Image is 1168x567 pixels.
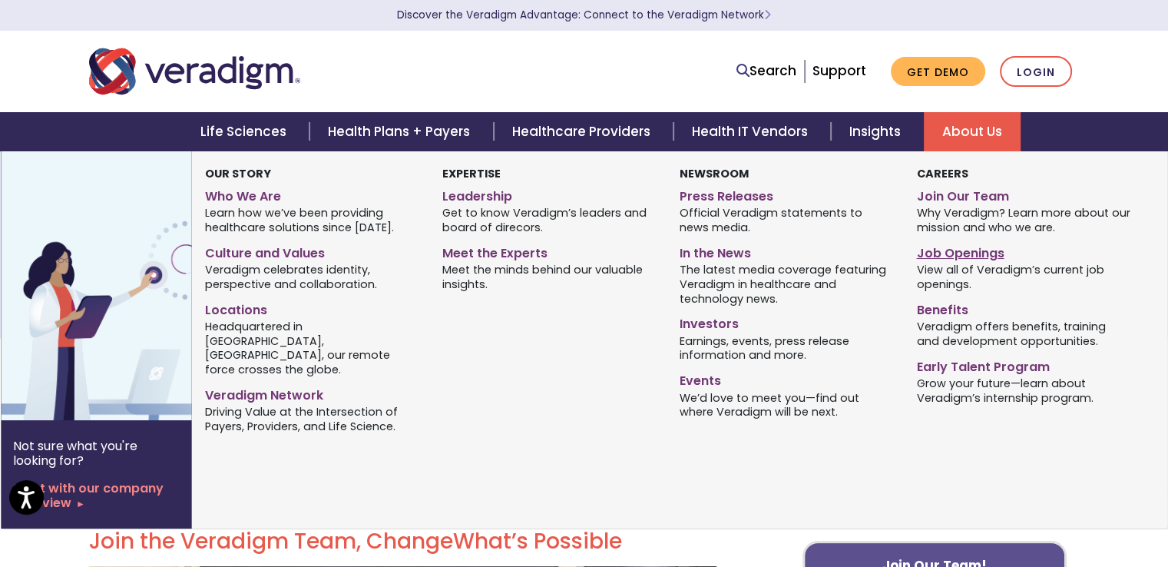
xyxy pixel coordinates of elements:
a: Meet the Experts [442,240,657,262]
a: Health IT Vendors [673,112,831,151]
a: Benefits [916,297,1130,319]
span: Veradigm celebrates identity, perspective and collaboration. [205,262,419,292]
a: Events [680,367,894,390]
span: What’s Possible [453,526,622,556]
a: In the News [680,240,894,262]
a: Join Our Team [916,183,1130,205]
span: Grow your future—learn about Veradigm’s internship program. [916,375,1130,405]
span: Learn More [764,8,771,22]
img: Vector image of Veradigm’s Story [1,151,248,420]
a: Investors [680,310,894,333]
span: We’d love to meet you—find out where Veradigm will be next. [680,390,894,419]
img: Veradigm logo [89,46,300,97]
strong: Expertise [442,166,501,181]
a: Health Plans + Payers [309,112,493,151]
a: Search [736,61,796,81]
a: Leadership [442,183,657,205]
a: Insights [831,112,924,151]
a: Healthcare Providers [494,112,673,151]
span: View all of Veradigm’s current job openings. [916,262,1130,292]
a: Life Sciences [182,112,309,151]
span: Meet the minds behind our valuable insights. [442,262,657,292]
span: Veradigm offers benefits, training and development opportunities. [916,318,1130,348]
a: Start with our company overview [13,481,179,510]
a: About Us [924,112,1021,151]
p: Not sure what you're looking for? [13,439,179,468]
strong: Careers [916,166,968,181]
span: Learn how we’ve been providing healthcare solutions since [DATE]. [205,205,419,235]
a: Veradigm Network [205,382,419,404]
span: Driving Value at the Intersection of Payers, Providers, and Life Science. [205,404,419,434]
span: Earnings, events, press release information and more. [680,333,894,363]
a: Who We Are [205,183,419,205]
span: Official Veradigm statements to news media. [680,205,894,235]
a: Locations [205,297,419,319]
h2: Join the Veradigm Team, Change [89,529,716,555]
span: Why Veradigm? Learn more about our mission and who we are. [916,205,1130,235]
span: Get to know Veradigm’s leaders and board of direcors. [442,205,657,235]
a: Early Talent Program [916,353,1130,376]
strong: Our Story [205,166,271,181]
span: Headquartered in [GEOGRAPHIC_DATA], [GEOGRAPHIC_DATA], our remote force crosses the globe. [205,318,419,376]
a: Login [1000,56,1072,88]
a: Press Releases [680,183,894,205]
a: Support [812,61,866,80]
a: Culture and Values [205,240,419,262]
a: Job Openings [916,240,1130,262]
a: Get Demo [891,57,985,87]
a: Discover the Veradigm Advantage: Connect to the Veradigm NetworkLearn More [397,8,771,22]
strong: Newsroom [680,166,749,181]
span: The latest media coverage featuring Veradigm in healthcare and technology news. [680,262,894,307]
